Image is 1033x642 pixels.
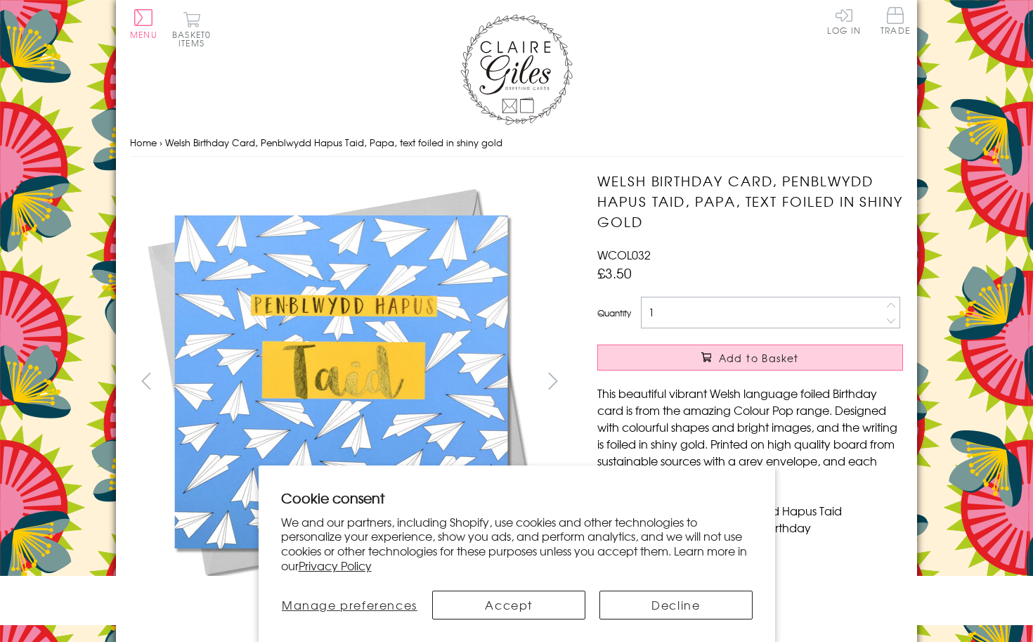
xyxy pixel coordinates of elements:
img: Welsh Birthday Card, Penblwydd Hapus Taid, Papa, text foiled in shiny gold [130,171,552,593]
p: We and our partners, including Shopify, use cookies and other technologies to personalize your ex... [281,515,753,573]
span: £3.50 [597,263,632,283]
h1: Welsh Birthday Card, Penblwydd Hapus Taid, Papa, text foiled in shiny gold [597,171,903,231]
label: Quantity [597,307,631,319]
button: Basket0 items [172,11,211,47]
span: Manage preferences [282,596,417,613]
button: Menu [130,9,157,39]
a: Log In [827,7,861,34]
span: Welsh Birthday Card, Penblwydd Hapus Taid, Papa, text foiled in shiny gold [165,136,502,149]
img: Welsh Birthday Card, Penblwydd Hapus Taid, Papa, text foiled in shiny gold [569,171,991,593]
span: WCOL032 [597,246,651,263]
a: Trade [881,7,910,37]
nav: breadcrumbs [130,129,903,158]
p: This beautiful vibrant Welsh language foiled Birthday card is from the amazing Colour Pop range. ... [597,385,903,486]
a: Home [130,136,157,149]
button: prev [130,365,162,397]
span: Trade [881,7,910,34]
span: 0 items [178,28,211,49]
span: Add to Basket [719,351,799,365]
img: Claire Giles Greetings Cards [460,14,573,125]
span: › [160,136,162,149]
button: next [538,365,569,397]
button: Manage preferences [281,591,419,619]
h2: Cookie consent [281,488,753,508]
button: Add to Basket [597,345,903,371]
button: Accept [432,591,585,619]
button: Decline [599,591,753,619]
span: Menu [130,28,157,41]
a: Privacy Policy [299,557,372,574]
